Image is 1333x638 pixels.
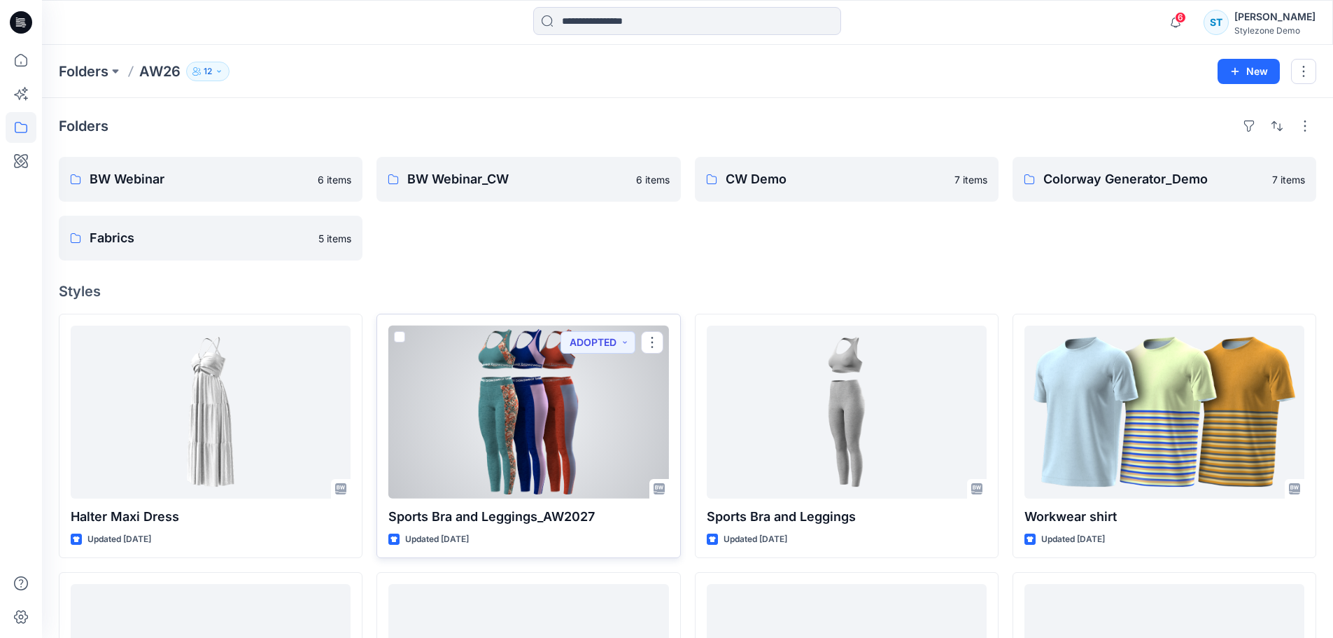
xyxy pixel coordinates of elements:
[59,283,1316,300] h4: Styles
[59,157,362,202] a: BW Webinar6 items
[1218,59,1280,84] button: New
[90,228,310,248] p: Fabrics
[724,532,787,547] p: Updated [DATE]
[707,507,987,527] p: Sports Bra and Leggings
[1024,507,1304,527] p: Workwear shirt
[59,62,108,81] a: Folders
[1043,169,1264,189] p: Colorway Generator_Demo
[186,62,230,81] button: 12
[695,157,999,202] a: CW Demo7 items
[707,326,987,499] a: Sports Bra and Leggings
[1234,25,1316,36] div: Stylezone Demo
[318,231,351,246] p: 5 items
[1024,326,1304,499] a: Workwear shirt
[204,64,212,79] p: 12
[90,169,309,189] p: BW Webinar
[1204,10,1229,35] div: ST
[318,172,351,187] p: 6 items
[59,118,108,134] h4: Folders
[1272,172,1305,187] p: 7 items
[405,532,469,547] p: Updated [DATE]
[1041,532,1105,547] p: Updated [DATE]
[1013,157,1316,202] a: Colorway Generator_Demo7 items
[1234,8,1316,25] div: [PERSON_NAME]
[139,62,181,81] p: AW26
[407,169,627,189] p: BW Webinar_CW
[87,532,151,547] p: Updated [DATE]
[388,326,668,499] a: Sports Bra and Leggings_AW2027
[388,507,668,527] p: Sports Bra and Leggings_AW2027
[59,216,362,261] a: Fabrics5 items
[376,157,680,202] a: BW Webinar_CW6 items
[71,326,351,499] a: Halter Maxi Dress
[636,172,670,187] p: 6 items
[954,172,987,187] p: 7 items
[1175,12,1186,23] span: 6
[726,169,946,189] p: CW Demo
[71,507,351,527] p: Halter Maxi Dress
